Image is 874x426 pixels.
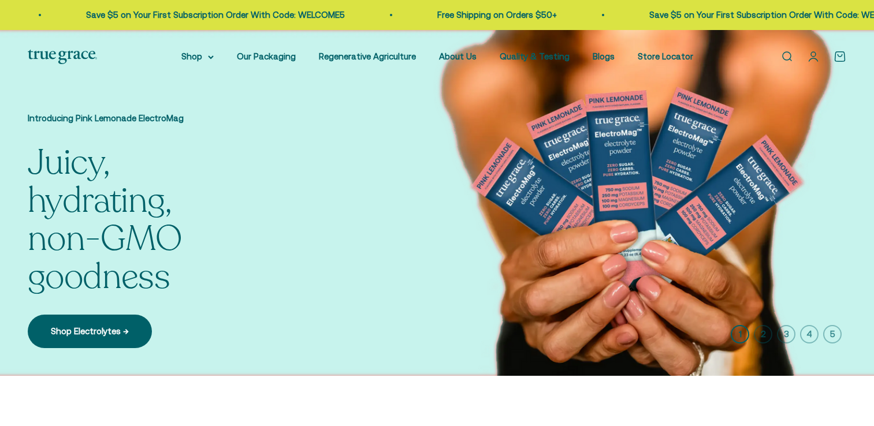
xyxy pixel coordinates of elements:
[28,177,259,301] split-lines: Juicy, hydrating, non-GMO goodness
[638,51,693,61] a: Store Locator
[754,325,772,343] button: 2
[823,325,842,343] button: 5
[777,325,795,343] button: 3
[64,8,323,22] p: Save $5 on Your First Subscription Order With Code: WELCOME5
[28,111,259,125] p: Introducing Pink Lemonade ElectroMag
[28,315,152,348] a: Shop Electrolytes →
[439,51,477,61] a: About Us
[237,51,296,61] a: Our Packaging
[415,10,535,20] a: Free Shipping on Orders $50+
[800,325,819,343] button: 4
[593,51,615,61] a: Blogs
[181,50,214,63] summary: Shop
[731,325,749,343] button: 1
[319,51,416,61] a: Regenerative Agriculture
[500,51,570,61] a: Quality & Testing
